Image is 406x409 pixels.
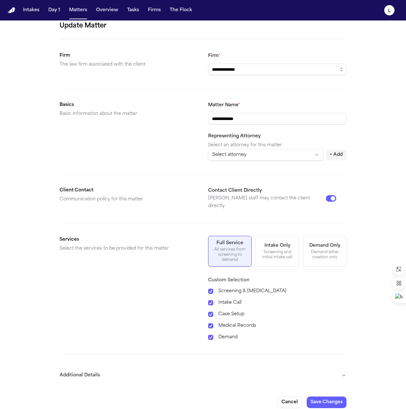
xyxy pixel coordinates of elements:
[60,367,346,384] button: Additional Details
[309,243,340,249] div: Demand Only
[208,64,346,75] input: Select a firm
[218,287,346,295] label: Screening & [MEDICAL_DATA]
[20,4,42,16] button: Intakes
[260,250,295,260] div: Screening and initial intake call
[218,322,346,330] label: Medical Records
[145,4,163,16] button: Firms
[256,236,299,267] button: Intake OnlyScreening and initial intake call
[208,188,262,193] label: Contact Client Directly
[218,299,346,307] label: Intake Call
[264,243,290,249] div: Intake Only
[208,134,261,139] label: Representing Attorney
[208,277,346,284] h3: Custom Selection
[208,53,221,58] label: Firm
[60,110,198,118] p: Basic information about the matter
[8,7,15,13] img: Finch Logo
[208,149,323,161] button: Select attorney
[307,397,346,408] button: Save Changes
[208,141,346,149] p: Select an attorney for this matter
[208,103,240,108] label: Matter Name
[307,250,342,260] div: Demand letter creation only
[60,101,198,109] h2: Basics
[60,52,198,60] h2: Firm
[208,236,252,267] button: Full ServiceAll services from screening to demand
[60,21,346,31] h1: Update Matter
[60,236,198,244] h2: Services
[60,245,198,253] p: Select the services to be provided for this matter
[60,61,198,68] p: The law firm associated with the client
[60,187,198,194] h2: Client Contact
[93,4,121,16] button: Overview
[218,310,346,318] label: Case Setup
[212,247,248,262] div: All services from screening to demand
[167,4,195,16] button: The Flock
[46,4,63,16] button: Day 1
[8,7,15,13] a: Home
[278,397,302,408] button: Cancel
[303,236,346,267] button: Demand OnlyDemand letter creation only
[60,196,198,203] p: Communication policy for this matter
[216,240,243,246] div: Full Service
[67,4,90,16] button: Matters
[326,150,346,160] button: + Add
[125,4,142,16] button: Tasks
[218,333,346,341] label: Demand
[208,195,326,210] p: [PERSON_NAME] staff may contact the client directly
